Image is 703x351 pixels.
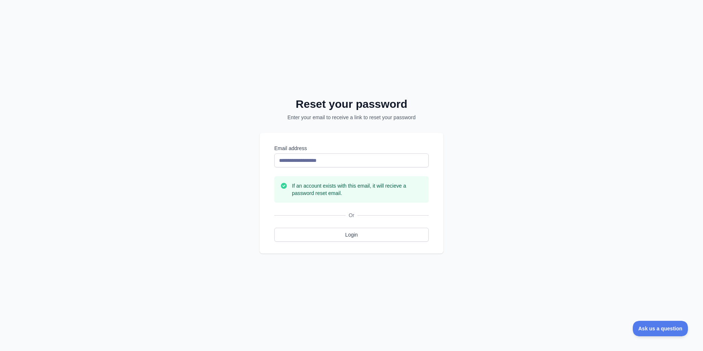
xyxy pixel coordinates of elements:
[274,145,429,152] label: Email address
[269,97,434,111] h2: Reset your password
[346,212,357,219] span: Or
[633,321,688,336] iframe: Toggle Customer Support
[274,228,429,242] a: Login
[292,182,423,197] h3: If an account exists with this email, it will recieve a password reset email.
[269,114,434,121] p: Enter your email to receive a link to reset your password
